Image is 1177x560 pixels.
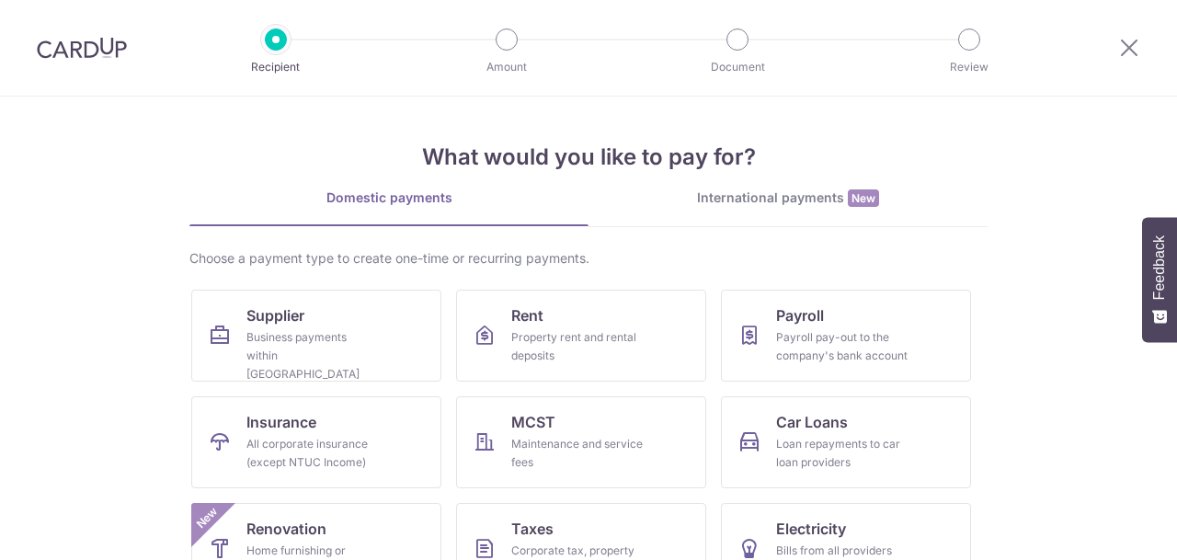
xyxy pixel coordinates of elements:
[776,328,908,365] div: Payroll pay-out to the company's bank account
[1142,217,1177,342] button: Feedback - Show survey
[511,435,644,472] div: Maintenance and service fees
[776,304,824,326] span: Payroll
[1059,505,1159,551] iframe: Opens a widget where you can find more information
[246,411,316,433] span: Insurance
[776,435,908,472] div: Loan repayments to car loan providers
[511,518,554,540] span: Taxes
[246,435,379,472] div: All corporate insurance (except NTUC Income)
[456,290,706,382] a: RentProperty rent and rental deposits
[511,304,543,326] span: Rent
[37,37,127,59] img: CardUp
[191,290,441,382] a: SupplierBusiness payments within [GEOGRAPHIC_DATA]
[776,411,848,433] span: Car Loans
[901,58,1037,76] p: Review
[208,58,344,76] p: Recipient
[192,503,223,533] span: New
[511,328,644,365] div: Property rent and rental deposits
[189,141,988,174] h4: What would you like to pay for?
[511,411,555,433] span: MCST
[721,396,971,488] a: Car LoansLoan repayments to car loan providers
[721,290,971,382] a: PayrollPayroll pay-out to the company's bank account
[588,189,988,208] div: International payments
[191,396,441,488] a: InsuranceAll corporate insurance (except NTUC Income)
[246,328,379,383] div: Business payments within [GEOGRAPHIC_DATA]
[848,189,879,207] span: New
[1151,235,1168,300] span: Feedback
[246,304,304,326] span: Supplier
[189,249,988,268] div: Choose a payment type to create one-time or recurring payments.
[189,189,588,207] div: Domestic payments
[246,518,326,540] span: Renovation
[776,518,846,540] span: Electricity
[439,58,575,76] p: Amount
[669,58,806,76] p: Document
[456,396,706,488] a: MCSTMaintenance and service fees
